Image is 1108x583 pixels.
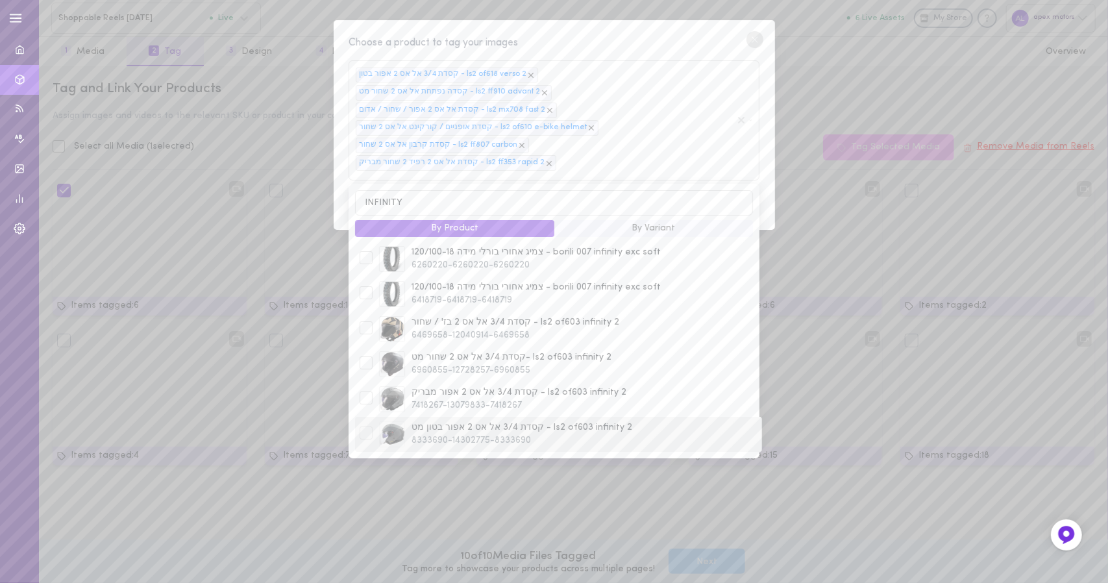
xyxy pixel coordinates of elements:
a: קסדה נפתחת אל אס 2 שחור מט - ls2 ff910 advant 2 [359,88,540,95]
a: קסדת אל אס 2 אפור / שחור / אדום - ls2 mx708 fast 2 [359,106,545,114]
span: 6418719-6418719-6418719 [412,294,757,307]
button: By Product [355,220,554,237]
img: 6469658-12040914-6469658 [379,316,405,342]
a: קסדת אופניים / קורקינט אל אס 2 שחור - ls2 of610 e-bike helmet [359,123,587,131]
span: קסדת 3/4 אל אס 2 בז' / שחור - ls2 of603 infinity 2 [412,316,757,329]
img: 7418267-13079833-7418267 [379,386,405,412]
img: 6260220-6260220-6260220 [379,246,405,272]
span: 7418267-13079833-7418267 [412,399,757,412]
a: קסדת 3/4 אל אס 2 אפור בטון - ls2 of618 verso 2 [359,70,526,78]
span: 8333690-14302775-8333690 [412,434,757,447]
span: 6469658-12040914-6469658 [412,329,757,342]
a: קסדת קרבון אל אס 2 שחור - ls2 ff807 carbon [359,141,517,149]
span: קסדת 3/4 אל אס 2 שחור מט- ls2 of603 infinity 2 [412,351,757,364]
span: קסדת 3/4 אל אס 2 אפור מבריק - ls2 of603 infinity 2 [412,386,757,399]
img: 6960855-12728257-6960855 [379,351,405,377]
span: צמיג אחורי בורלי מידה 120/100-18 - borili 007 infinity exc soft [412,281,757,294]
span: קסדת 3/4 אל אס 2 אפור בטון מט - ls2 of603 infinity 2 [412,421,757,434]
img: 8333690-14302775-8333690 [379,421,405,447]
img: Feedback Button [1057,525,1076,545]
a: קסדת אל אס 2 רפיד 2 שחור מבריק - ls2 ff353 rapid 2 [359,158,545,166]
button: By Variant [554,220,753,237]
span: צמיג אחורי בורלי מידה 120/100-18 - borili 007 infinity exc soft [412,246,757,259]
img: 6418719-6418719-6418719 [379,281,405,307]
span: 6260220-6260220-6260220 [412,259,757,272]
input: Search [355,190,752,216]
span: 6960855-12728257-6960855 [412,364,757,377]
